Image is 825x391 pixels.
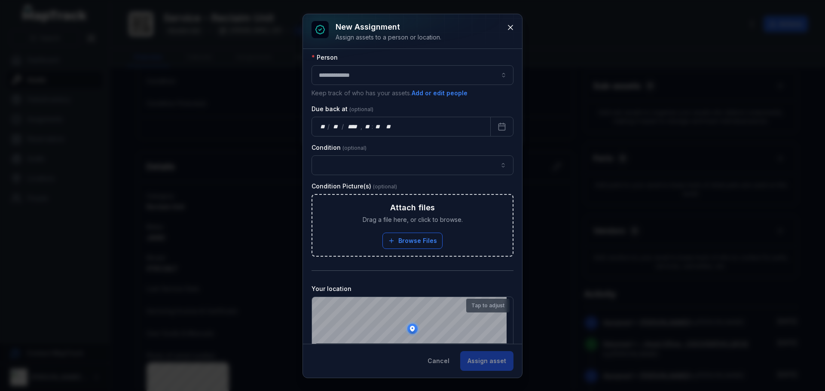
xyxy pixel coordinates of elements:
[312,105,373,113] label: Due back at
[363,122,372,131] div: hour,
[312,285,351,293] label: Your location
[471,302,504,309] strong: Tap to adjust
[327,122,330,131] div: /
[361,122,363,131] div: ,
[312,182,397,191] label: Condition Picture(s)
[411,88,468,98] button: Add or edit people
[372,122,374,131] div: :
[312,88,513,98] p: Keep track of who has your assets.
[319,122,327,131] div: day,
[490,117,513,136] button: Calendar
[390,202,435,214] h3: Attach files
[330,122,342,131] div: month,
[382,233,443,249] button: Browse Files
[336,21,441,33] h3: New assignment
[363,215,463,224] span: Drag a file here, or click to browse.
[342,122,345,131] div: /
[345,122,361,131] div: year,
[374,122,382,131] div: minute,
[312,143,367,152] label: Condition
[336,33,441,42] div: Assign assets to a person or location.
[312,297,507,361] canvas: Map
[384,122,394,131] div: am/pm,
[312,65,513,85] input: assignment-add:person-label
[312,53,338,62] label: Person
